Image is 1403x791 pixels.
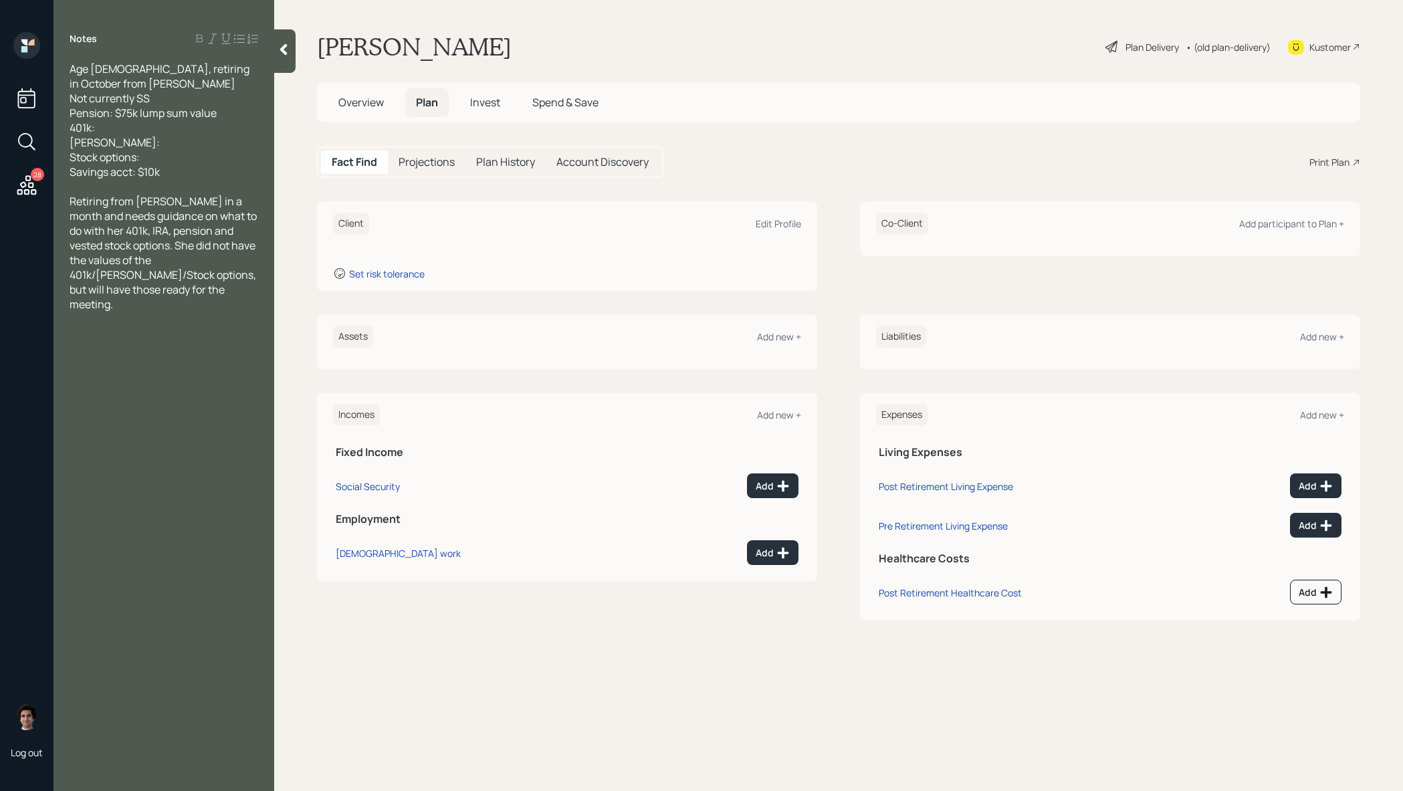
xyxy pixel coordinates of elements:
[317,32,512,62] h1: [PERSON_NAME]
[70,62,251,179] span: Age [DEMOGRAPHIC_DATA], retiring in October from [PERSON_NAME] Not currently SS Pension: $75k lum...
[70,194,259,312] span: Retiring from [PERSON_NAME] in a month and needs guidance on what to do with her 401k, IRA, pensi...
[336,480,400,493] div: Social Security
[757,330,801,343] div: Add new +
[1309,40,1351,54] div: Kustomer
[747,473,798,498] button: Add
[1309,155,1350,169] div: Print Plan
[1299,479,1333,493] div: Add
[1300,330,1344,343] div: Add new +
[13,703,40,730] img: harrison-schaefer-headshot-2.png
[1299,586,1333,599] div: Add
[532,95,599,110] span: Spend & Save
[1290,473,1341,498] button: Add
[879,586,1022,599] div: Post Retirement Healthcare Cost
[1290,513,1341,538] button: Add
[399,156,455,168] h5: Projections
[336,446,798,459] h5: Fixed Income
[879,552,1341,565] h5: Healthcare Costs
[756,479,790,493] div: Add
[336,547,461,560] div: [DEMOGRAPHIC_DATA] work
[1125,40,1179,54] div: Plan Delivery
[756,546,790,560] div: Add
[70,32,97,45] label: Notes
[333,404,380,426] h6: Incomes
[332,156,377,168] h5: Fact Find
[1300,409,1344,421] div: Add new +
[879,520,1008,532] div: Pre Retirement Living Expense
[879,480,1013,493] div: Post Retirement Living Expense
[476,156,535,168] h5: Plan History
[416,95,438,110] span: Plan
[31,168,44,181] div: 28
[876,404,928,426] h6: Expenses
[333,213,369,235] h6: Client
[756,217,801,230] div: Edit Profile
[556,156,649,168] h5: Account Discovery
[349,267,425,280] div: Set risk tolerance
[338,95,384,110] span: Overview
[747,540,798,565] button: Add
[1299,519,1333,532] div: Add
[876,326,926,348] h6: Liabilities
[1290,580,1341,604] button: Add
[333,326,373,348] h6: Assets
[757,409,801,421] div: Add new +
[336,513,798,526] h5: Employment
[1186,40,1271,54] div: • (old plan-delivery)
[11,746,43,759] div: Log out
[470,95,500,110] span: Invest
[879,446,1341,459] h5: Living Expenses
[1239,217,1344,230] div: Add participant to Plan +
[876,213,928,235] h6: Co-Client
